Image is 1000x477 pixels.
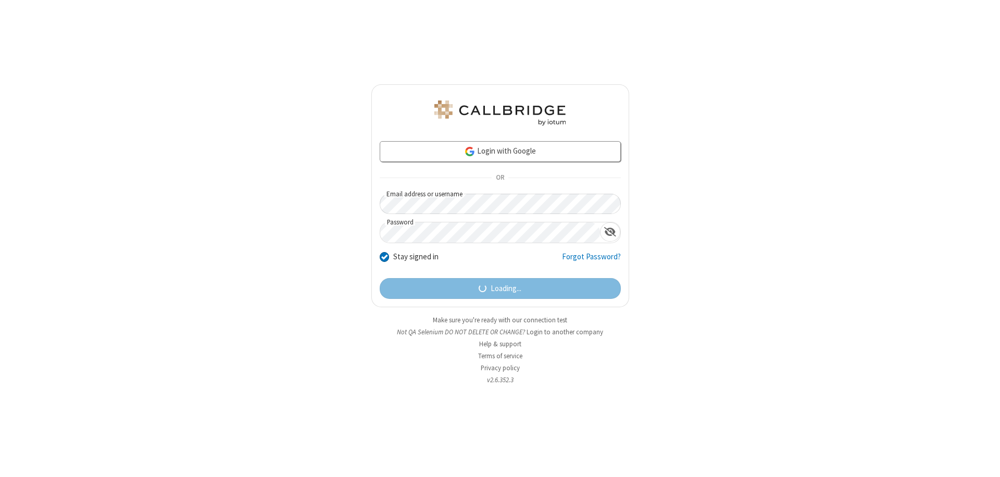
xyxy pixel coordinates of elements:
button: Loading... [380,278,621,299]
iframe: Chat [974,450,992,470]
span: OR [492,171,508,185]
input: Email address or username [380,194,621,214]
a: Make sure you're ready with our connection test [433,316,567,324]
a: Forgot Password? [562,251,621,271]
label: Stay signed in [393,251,439,263]
li: Not QA Selenium DO NOT DELETE OR CHANGE? [371,327,629,337]
img: QA Selenium DO NOT DELETE OR CHANGE [432,101,568,125]
span: Loading... [491,283,521,295]
a: Help & support [479,340,521,348]
div: Show password [600,222,620,242]
a: Terms of service [478,352,522,360]
a: Login with Google [380,141,621,162]
button: Login to another company [527,327,603,337]
a: Privacy policy [481,363,520,372]
img: google-icon.png [464,146,476,157]
li: v2.6.352.3 [371,375,629,385]
input: Password [380,222,600,243]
